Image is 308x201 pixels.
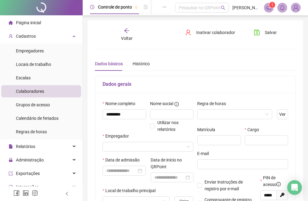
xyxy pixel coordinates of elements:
span: Exportações [16,171,40,176]
span: bell [280,5,285,10]
span: clock-circle [90,5,94,9]
span: notification [266,5,272,10]
span: ellipsis [162,5,167,9]
span: Utilizar nos relatórios [157,120,178,132]
div: Open Intercom Messenger [287,180,302,195]
span: user-delete [185,29,191,36]
span: lock [9,158,13,162]
span: save [254,29,260,36]
span: pushpin [134,6,138,9]
span: Ver [279,111,286,118]
div: Dados básicos [95,60,123,67]
span: Relatórios [16,144,35,149]
span: Calendário de feriados [16,116,58,121]
span: instagram [32,190,38,196]
label: Regra de horas [197,100,230,107]
label: Nome completo [103,100,139,107]
span: Cadastros [16,34,36,39]
label: Matrícula [197,126,219,133]
div: Histórico [133,60,150,67]
span: Regras de horas [16,129,47,134]
span: Controle de ponto [98,5,132,9]
span: Nome social [150,100,173,107]
img: 93446 [291,3,300,12]
span: user-add [9,34,13,38]
span: Página inicial [16,20,41,25]
span: left [65,192,69,196]
label: Empregador [103,133,133,139]
span: home [9,21,13,25]
span: PIN de acesso [263,174,284,188]
span: Empregadores [16,48,44,53]
button: Salvar [249,28,281,37]
span: file [9,144,13,149]
span: Escalas [16,75,31,80]
h5: Dados gerais [103,81,288,88]
span: 1 [271,3,273,7]
label: Local de trabalho principal [103,187,160,194]
span: export [9,171,13,176]
span: Integrações [16,184,39,189]
label: Data de admissão [103,157,144,163]
span: Inativar colaborador [196,29,235,36]
span: Enviar instruções de registro por e-mail [205,180,243,191]
span: sync [9,185,13,189]
label: Cargo [245,126,263,133]
span: Colaboradores [16,89,44,94]
span: Admissão digital [152,5,183,9]
span: linkedin [23,190,29,196]
span: arrow-left [124,28,130,34]
sup: 1 [269,2,275,8]
span: facebook [13,190,20,196]
span: [PERSON_NAME] - Ergos Distribuidora [232,4,260,11]
button: Inativar colaborador [181,28,240,37]
span: Salvar [265,29,277,36]
span: file-done [144,5,148,9]
label: Data de início no QRPoint [151,157,194,170]
button: Ver [277,109,288,119]
label: E-mail [197,150,213,157]
span: info-circle [175,102,179,106]
span: Administração [16,157,44,162]
span: info-circle [276,182,281,186]
span: Grupos de acesso [16,102,50,107]
span: Locais de trabalho [16,62,51,67]
span: search [221,6,225,10]
span: Voltar [121,36,133,41]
